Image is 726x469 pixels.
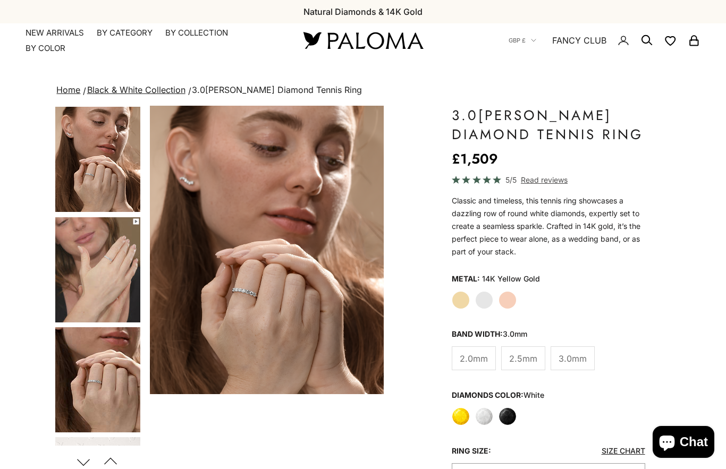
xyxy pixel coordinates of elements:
nav: breadcrumbs [54,83,671,98]
img: #YellowGold #WhiteGold #RoseGold [150,106,384,394]
span: 3.0mm [559,352,587,365]
legend: Band Width: [452,326,527,342]
span: GBP £ [509,36,526,45]
a: FANCY CLUB [552,33,606,47]
a: Home [56,84,80,95]
summary: By Category [97,28,153,38]
p: Classic and timeless, this tennis ring showcases a dazzling row of round white diamonds, expertly... [452,194,645,258]
img: #YellowGold #WhiteGold #RoseGold [55,327,140,432]
span: 2.5mm [509,352,537,365]
a: 5/5 Read reviews [452,174,645,186]
a: Size Chart [602,446,645,455]
nav: Secondary navigation [509,23,700,57]
div: Item 4 of 13 [150,106,384,394]
a: Black & White Collection [87,84,185,95]
h1: 3.0[PERSON_NAME] Diamond Tennis Ring [452,106,645,144]
span: 5/5 [505,174,517,186]
legend: Ring size: [452,443,491,459]
nav: Primary navigation [26,28,278,54]
variant-option-value: 3.0mm [503,329,527,338]
summary: By Collection [165,28,228,38]
p: Natural Diamonds & 14K Gold [303,5,423,19]
img: #YellowGold #WhiteGold #RoseGold [55,107,140,212]
button: Go to item 4 [54,106,141,213]
variant-option-value: 14K Yellow Gold [482,271,540,287]
legend: Metal: [452,271,480,287]
inbox-online-store-chat: Shopify online store chat [649,426,717,461]
legend: Diamonds Color: [452,387,544,403]
sale-price: £1,509 [452,148,498,169]
span: Read reviews [521,174,568,186]
a: NEW ARRIVALS [26,28,84,38]
span: 2.0mm [460,352,488,365]
button: Go to item 5 [54,216,141,323]
variant-option-value: white [524,390,544,399]
img: #YellowGold #WhiteGold #RoseGold [55,217,140,322]
summary: By Color [26,43,65,54]
span: 3.0[PERSON_NAME] Diamond Tennis Ring [192,84,362,95]
button: Go to item 6 [54,326,141,433]
button: GBP £ [509,36,536,45]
